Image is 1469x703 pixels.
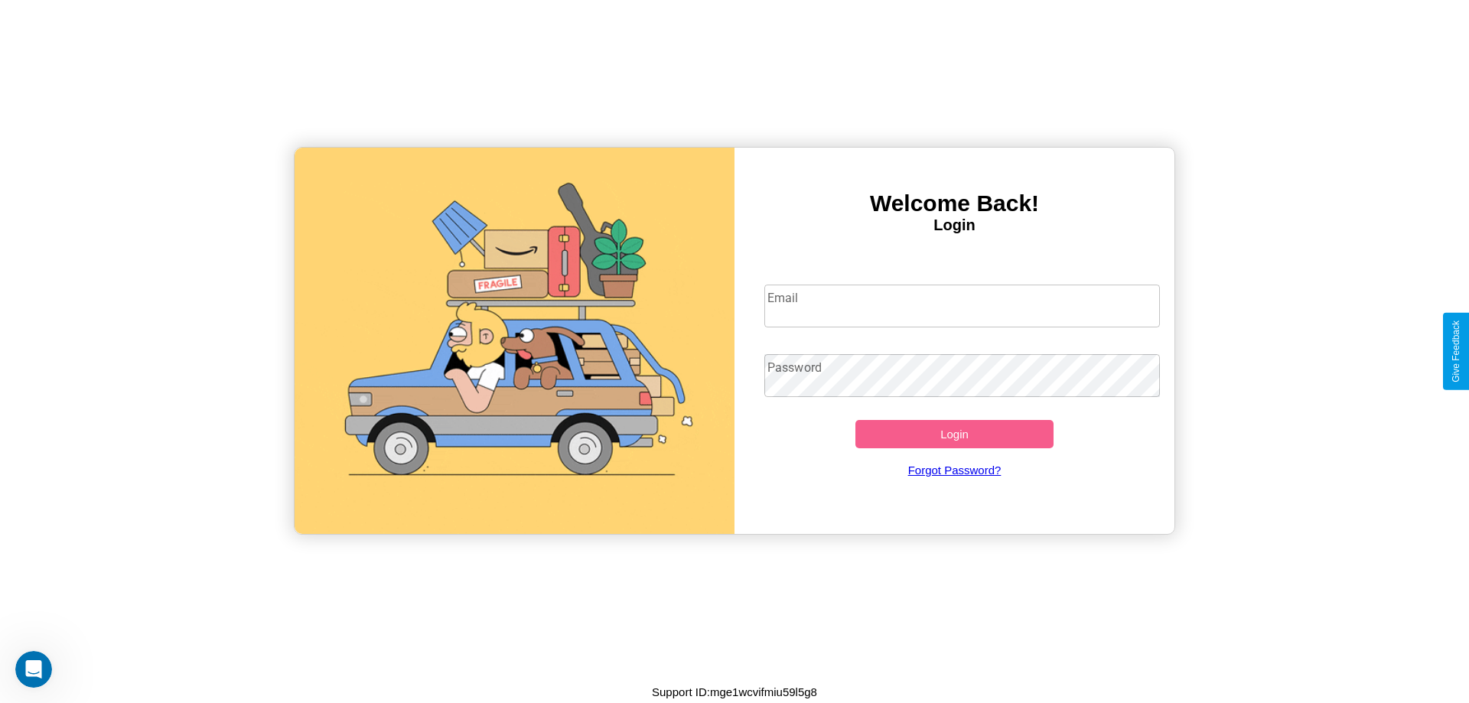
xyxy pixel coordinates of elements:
p: Support ID: mge1wcvifmiu59l5g8 [652,682,817,702]
h4: Login [734,216,1174,234]
h3: Welcome Back! [734,190,1174,216]
div: Give Feedback [1451,321,1461,382]
button: Login [855,420,1054,448]
img: gif [295,148,734,534]
a: Forgot Password? [757,448,1153,492]
iframe: Intercom live chat [15,651,52,688]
